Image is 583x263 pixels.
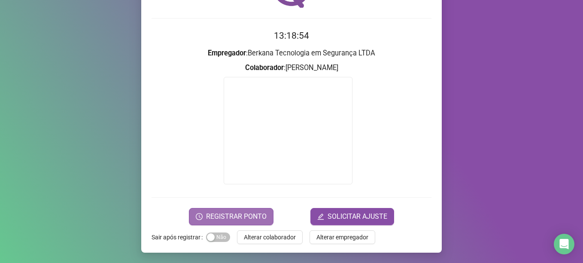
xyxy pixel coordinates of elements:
span: Alterar empregador [316,232,368,242]
span: SOLICITAR AJUSTE [328,211,387,222]
span: REGISTRAR PONTO [206,211,267,222]
span: Alterar colaborador [244,232,296,242]
span: clock-circle [196,213,203,220]
strong: Empregador [208,49,246,57]
h3: : Berkana Tecnologia em Segurança LTDA [152,48,431,59]
div: Open Intercom Messenger [554,234,574,254]
button: Alterar empregador [310,230,375,244]
span: edit [317,213,324,220]
button: REGISTRAR PONTO [189,208,273,225]
button: editSOLICITAR AJUSTE [310,208,394,225]
label: Sair após registrar [152,230,206,244]
button: Alterar colaborador [237,230,303,244]
h3: : [PERSON_NAME] [152,62,431,73]
strong: Colaborador [245,64,284,72]
time: 13:18:54 [274,31,309,41]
